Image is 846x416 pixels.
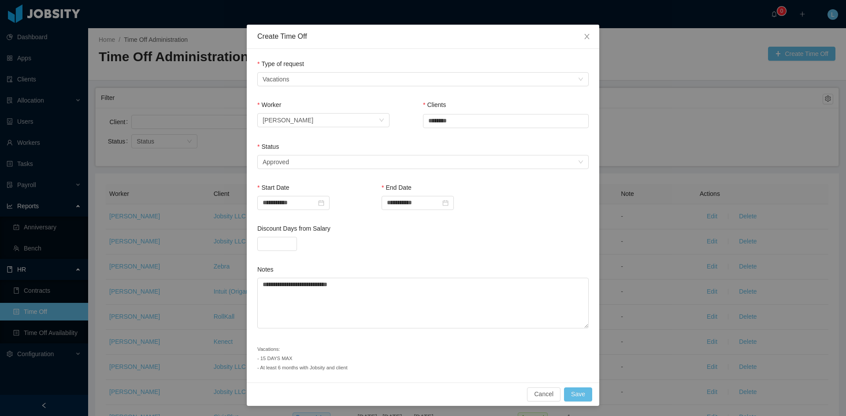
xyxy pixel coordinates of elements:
[257,225,330,232] label: Discount Days from Salary
[423,101,446,108] label: Clients
[263,155,289,169] div: Approved
[583,33,590,40] i: icon: close
[263,114,313,127] div: Brian Santeliz
[257,101,281,108] label: Worker
[257,346,348,370] small: Vacations: - 15 DAYS MAX - At least 6 months with Jobsity and client
[564,387,592,401] button: Save
[257,184,289,191] label: Start Date
[257,60,304,67] label: Type of request
[263,73,289,86] div: Vacations
[527,387,560,401] button: Cancel
[318,200,324,206] i: icon: calendar
[258,237,297,250] input: Discount Days from Salary
[575,25,599,49] button: Close
[257,32,589,41] div: Create Time Off
[382,184,412,191] label: End Date
[257,143,279,150] label: Status
[442,200,449,206] i: icon: calendar
[257,278,589,328] textarea: Notes
[257,266,274,273] label: Notes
